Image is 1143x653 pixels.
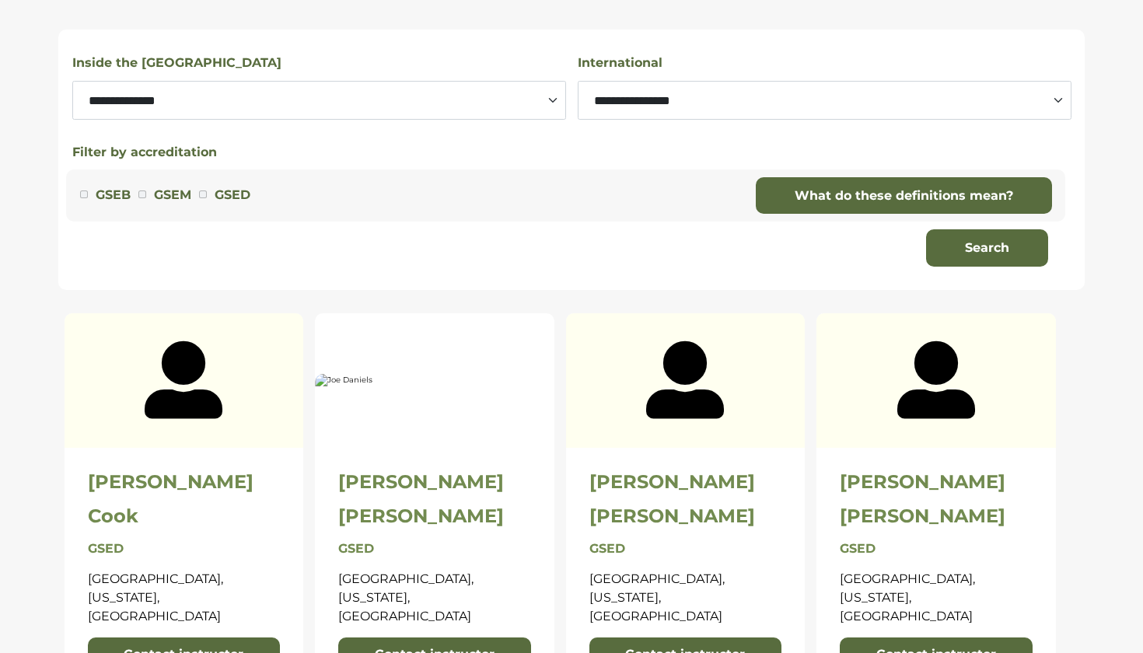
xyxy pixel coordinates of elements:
[338,540,531,558] p: GSED
[338,505,531,528] h2: [PERSON_NAME]
[589,471,782,494] h2: [PERSON_NAME]
[72,81,566,120] select: Select a state
[338,471,531,494] h2: [PERSON_NAME]
[338,570,531,626] p: [GEOGRAPHIC_DATA], [US_STATE], [GEOGRAPHIC_DATA]
[72,53,281,73] label: Inside the [GEOGRAPHIC_DATA]
[589,570,782,626] p: [GEOGRAPHIC_DATA], [US_STATE], [GEOGRAPHIC_DATA]
[215,185,250,205] label: GSED
[840,471,1033,494] h2: [PERSON_NAME]
[840,570,1033,626] p: [GEOGRAPHIC_DATA], [US_STATE], [GEOGRAPHIC_DATA]
[756,177,1052,215] a: What do these definitions mean?
[840,505,1033,528] h2: [PERSON_NAME]
[88,505,281,528] h2: Cook
[88,471,281,494] h2: [PERSON_NAME]
[589,505,782,528] h2: [PERSON_NAME]
[96,185,131,205] label: GSEB
[154,185,191,205] label: GSEM
[315,374,554,386] img: Joe Daniels
[926,229,1048,267] button: Search
[578,81,1071,120] select: Select a country
[589,540,782,558] p: GSED
[840,540,1033,558] p: GSED
[578,53,662,73] label: International
[88,570,281,626] p: [GEOGRAPHIC_DATA], [US_STATE], [GEOGRAPHIC_DATA]
[72,143,217,162] button: Filter by accreditation
[88,540,281,558] p: GSED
